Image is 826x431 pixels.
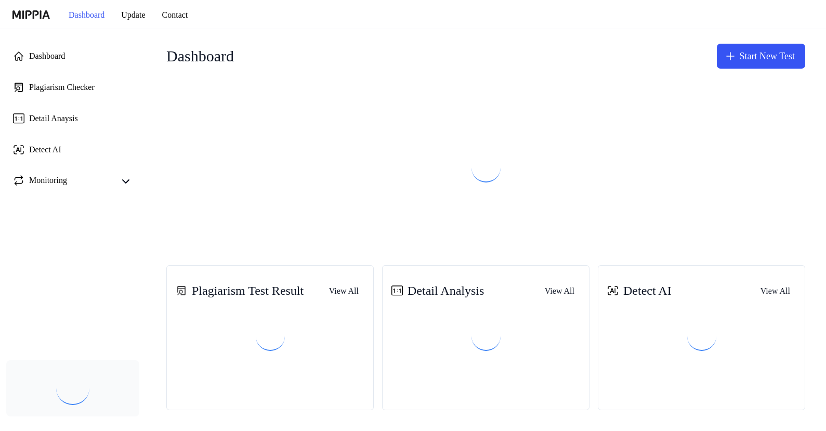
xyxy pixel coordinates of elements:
[29,81,101,94] div: Plagiarism Checker
[754,280,798,302] a: View All
[6,44,139,69] a: Dashboard
[173,281,318,301] div: Plagiarism Test Result
[6,137,139,162] a: Detect AI
[166,40,242,73] div: Dashboard
[707,44,805,69] button: Start New Test
[12,174,114,189] a: Monitoring
[322,281,367,302] button: View All
[29,50,71,62] div: Dashboard
[538,280,583,302] a: View All
[29,174,71,189] div: Monitoring
[754,281,798,302] button: View All
[164,5,212,25] button: Contact
[29,112,81,125] div: Detail Anaysis
[119,1,164,29] a: Update
[12,10,50,19] img: logo
[29,143,64,156] div: Detect AI
[119,5,164,25] button: Update
[605,281,676,301] div: Detect AI
[6,75,139,100] a: Plagiarism Checker
[389,281,491,301] div: Detail Analysis
[60,5,119,25] button: Dashboard
[6,106,139,131] a: Detail Anaysis
[322,280,367,302] a: View All
[538,281,583,302] button: View All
